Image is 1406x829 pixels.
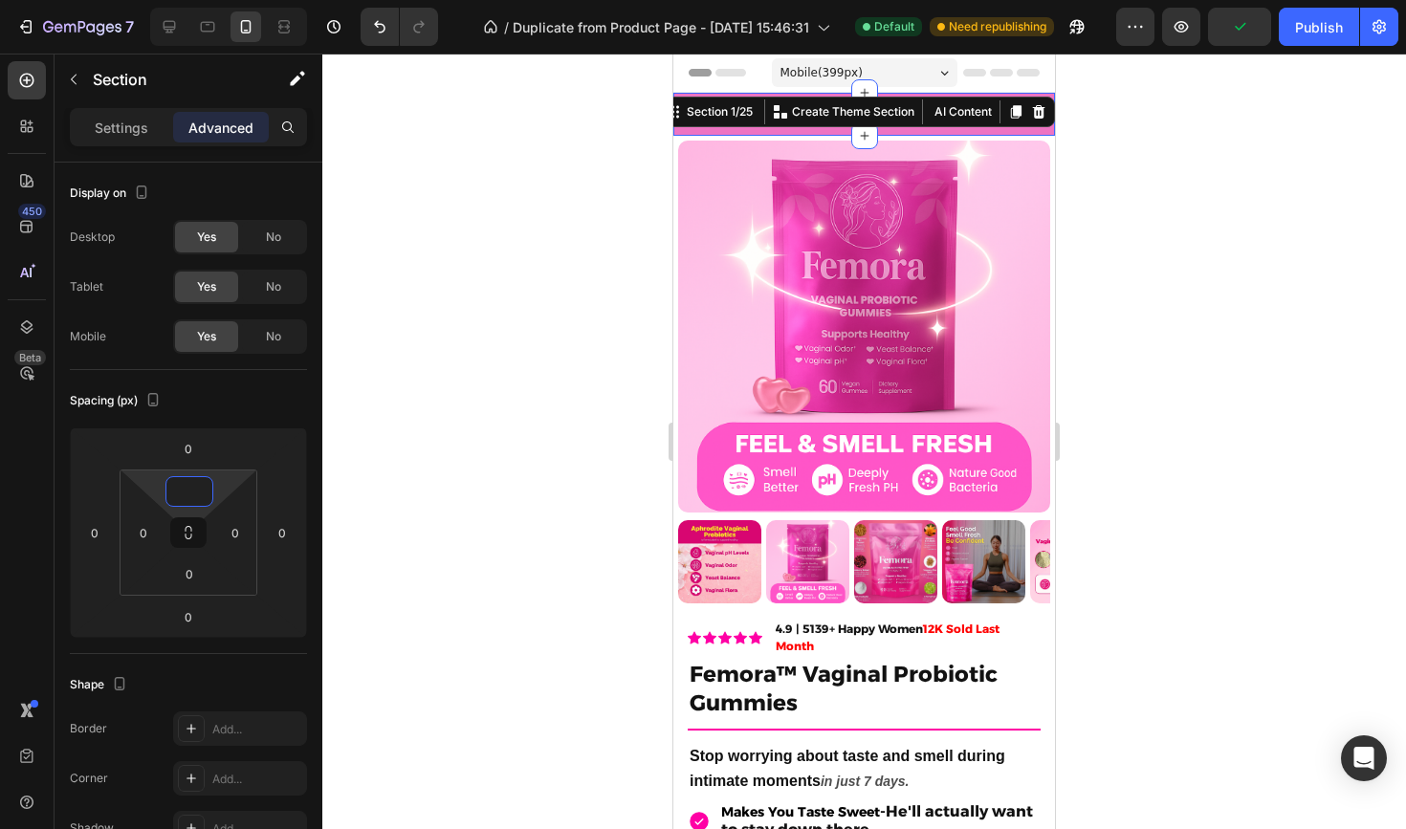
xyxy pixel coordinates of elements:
input: 0px [170,559,209,588]
div: Undo/Redo [361,8,438,46]
span: Duplicate from Product Page - [DATE] 15:46:31 [513,17,809,37]
span: Need republishing [949,18,1046,35]
input: 0 [80,518,109,547]
input: 0 [169,434,208,463]
div: 450 [18,204,46,219]
div: Add... [212,771,302,788]
div: Beta [14,350,46,365]
div: Corner [70,770,108,787]
button: Publish [1279,8,1359,46]
div: Publish [1295,17,1343,37]
strong: He'll actually want to stay down there [48,749,360,784]
div: Display on [70,181,153,207]
span: No [266,278,281,295]
p: 7 [125,15,134,38]
span: / [504,17,509,37]
iframe: Design area [673,54,1055,829]
div: Border [70,720,107,737]
div: Add... [212,721,302,738]
div: Desktop [70,229,115,246]
input: 0 [268,518,297,547]
input: 0px [221,518,250,547]
p: Settings [95,118,148,138]
input: 0 [169,602,208,631]
span: Yes [197,278,216,295]
div: Tablet [70,278,103,295]
span: No [266,328,281,345]
div: Open Intercom Messenger [1341,735,1387,781]
span: Yes [197,328,216,345]
span: Yes [197,229,216,246]
p: Section [93,68,250,91]
span: No [266,229,281,246]
p: Advanced [188,118,253,138]
input: 0px [129,518,158,547]
span: Default [874,18,914,35]
div: Mobile [70,328,106,345]
button: 7 [8,8,143,46]
span: - [48,749,360,784]
div: Shape [70,672,131,698]
div: Spacing (px) [70,388,165,414]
